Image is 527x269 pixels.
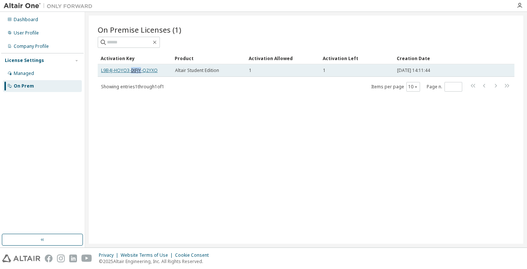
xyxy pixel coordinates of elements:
div: Website Terms of Use [121,252,175,258]
span: Page n. [427,82,462,92]
span: Items per page [371,82,420,92]
span: [DATE] 14:11:44 [397,68,430,73]
img: instagram.svg [57,255,65,262]
div: Dashboard [14,17,38,23]
img: altair_logo.svg [2,255,40,262]
div: Privacy [99,252,121,258]
div: Activation Left [323,52,391,64]
span: Altair Student Edition [175,68,219,73]
img: Altair One [4,2,96,10]
img: facebook.svg [45,255,53,262]
div: On Prem [14,83,34,89]
img: youtube.svg [81,255,92,262]
div: Managed [14,70,34,76]
span: 1 [323,68,326,73]
div: User Profile [14,30,39,36]
a: L9B4J-HOYO3-IXFJY-Q2YXO [101,67,158,73]
div: Creation Date [397,52,482,64]
span: Showing entries 1 through 1 of 1 [101,83,164,90]
div: Activation Allowed [249,52,317,64]
p: © 2025 Altair Engineering, Inc. All Rights Reserved. [99,258,213,265]
div: Product [175,52,243,64]
button: 10 [408,84,418,90]
span: 1 [249,68,252,73]
div: Company Profile [14,43,49,49]
img: linkedin.svg [69,255,77,262]
span: On Premise Licenses (1) [98,24,181,35]
div: Activation Key [101,52,169,64]
div: Cookie Consent [175,252,213,258]
div: License Settings [5,58,44,63]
